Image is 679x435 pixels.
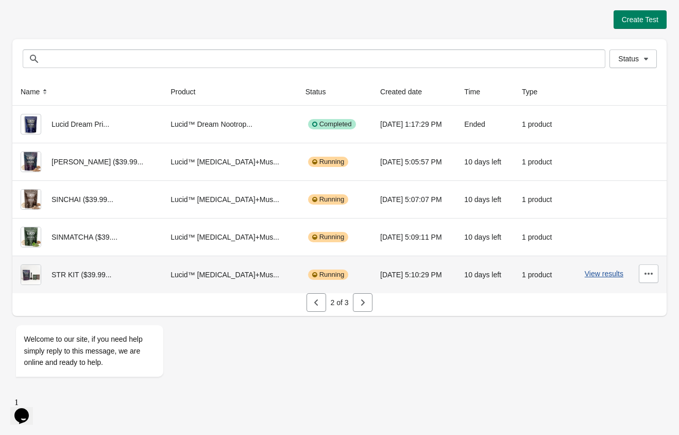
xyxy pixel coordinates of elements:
[522,114,555,135] div: 1 product
[308,232,348,242] div: Running
[464,152,505,172] div: 10 days left
[518,82,552,101] button: Type
[460,82,495,101] button: Time
[464,227,505,247] div: 10 days left
[585,270,623,278] button: View results
[464,114,505,135] div: Ended
[330,298,348,307] span: 2 of 3
[380,264,448,285] div: [DATE] 5:10:29 PM
[380,189,448,210] div: [DATE] 5:07:07 PM
[522,264,555,285] div: 1 product
[16,82,54,101] button: Name
[609,49,657,68] button: Status
[171,189,289,210] div: Lucid™ [MEDICAL_DATA]+Mus...
[171,227,289,247] div: Lucid™ [MEDICAL_DATA]+Mus...
[522,189,555,210] div: 1 product
[52,120,109,128] span: Lucid Dream Pri...
[171,152,289,172] div: Lucid™ [MEDICAL_DATA]+Mus...
[376,82,436,101] button: Created date
[166,82,210,101] button: Product
[308,157,348,167] div: Running
[10,232,196,389] iframe: chat widget
[308,270,348,280] div: Running
[301,82,341,101] button: Status
[380,114,448,135] div: [DATE] 1:17:29 PM
[464,189,505,210] div: 10 days left
[52,195,113,204] span: SINCHAI ($39.99...
[308,194,348,205] div: Running
[618,55,639,63] span: Status
[171,264,289,285] div: Lucid™ [MEDICAL_DATA]+Mus...
[522,152,555,172] div: 1 product
[522,227,555,247] div: 1 product
[614,10,667,29] button: Create Test
[52,158,143,166] span: [PERSON_NAME] ($39.99...
[380,227,448,247] div: [DATE] 5:09:11 PM
[10,394,43,425] iframe: chat widget
[308,119,356,129] div: Completed
[171,114,289,135] div: Lucid™ Dream Nootrop...
[622,15,658,24] span: Create Test
[380,152,448,172] div: [DATE] 5:05:57 PM
[464,264,505,285] div: 10 days left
